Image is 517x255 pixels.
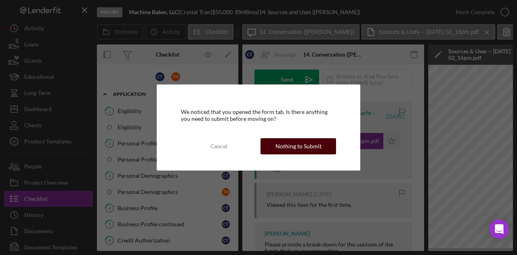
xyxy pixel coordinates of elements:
button: Nothing to Submit [261,138,336,154]
button: Cancel [181,138,256,154]
div: Open Intercom Messenger [490,219,509,239]
div: We noticed that you opened the form tab. Is there anything you need to submit before moving on? [181,109,336,122]
div: Cancel [210,138,227,154]
div: Nothing to Submit [275,138,322,154]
